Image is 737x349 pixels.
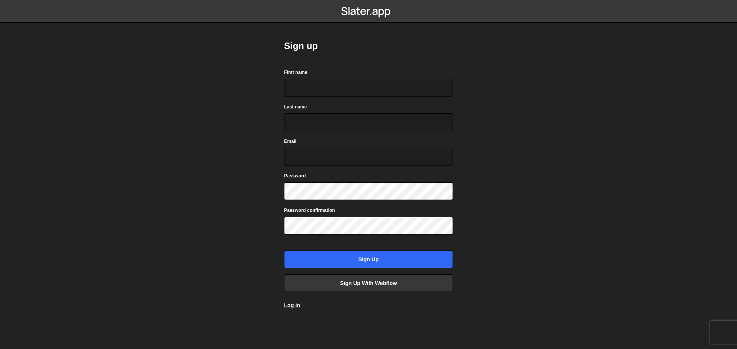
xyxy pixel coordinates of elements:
[284,274,453,292] a: Sign up with Webflow
[284,206,335,214] label: Password confirmation
[284,172,306,180] label: Password
[284,103,307,111] label: Last name
[284,69,307,76] label: First name
[284,251,453,268] input: Sign up
[284,40,453,52] h2: Sign up
[284,138,296,145] label: Email
[284,302,300,308] a: Log in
